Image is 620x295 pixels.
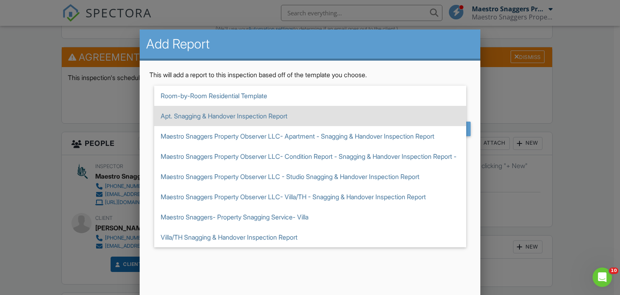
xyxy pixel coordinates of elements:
span: Room-by-Room Residential Template [154,86,466,106]
span: 10 [609,268,618,274]
span: Maestro Snaggers Property Observer LLC - Studio Snagging & Handover Inspection Report [154,166,466,187]
span: Maestro Snaggers Property Observer LLC- Condition Report - Snagging & Handover Inspection Report - [154,146,466,166]
span: Villa/TH Snagging & Handover Inspection Report [154,227,466,247]
span: Apt. Snagging & Handover Inspection Report [154,106,466,126]
iframe: Intercom live chat [593,268,612,287]
p: This will add a report to this inspection based off of the template you choose. [149,70,471,79]
span: Maestro Snaggers Property Observer LLC- Apartment - Snagging & Handover Inspection Report [154,126,466,146]
span: Maestro Snaggers- Property Snagging Service- Villa [154,207,466,227]
h2: Add Report [146,36,474,52]
span: Maestro Snaggers Property Observer LLC- Villa/TH - Snagging & Handover Inspection Report [154,187,466,207]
